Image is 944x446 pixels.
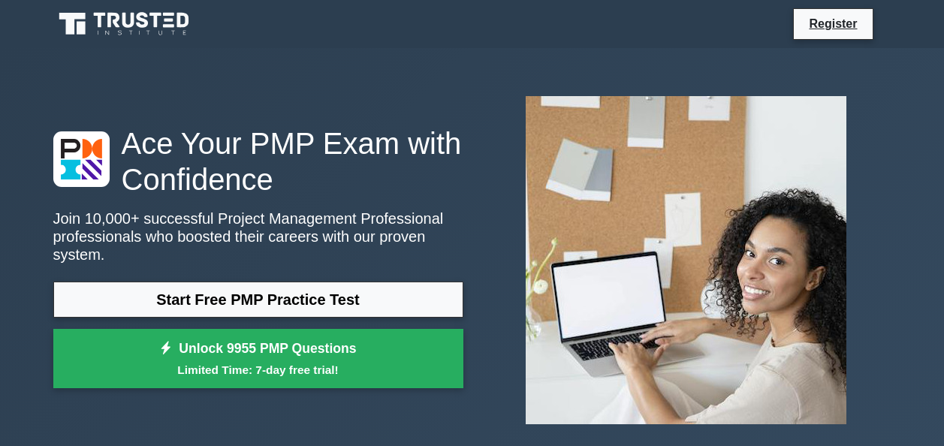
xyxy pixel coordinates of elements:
a: Start Free PMP Practice Test [53,282,463,318]
a: Register [800,14,866,33]
a: Unlock 9955 PMP QuestionsLimited Time: 7-day free trial! [53,329,463,389]
small: Limited Time: 7-day free trial! [72,361,445,378]
h1: Ace Your PMP Exam with Confidence [53,125,463,197]
p: Join 10,000+ successful Project Management Professional professionals who boosted their careers w... [53,209,463,264]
